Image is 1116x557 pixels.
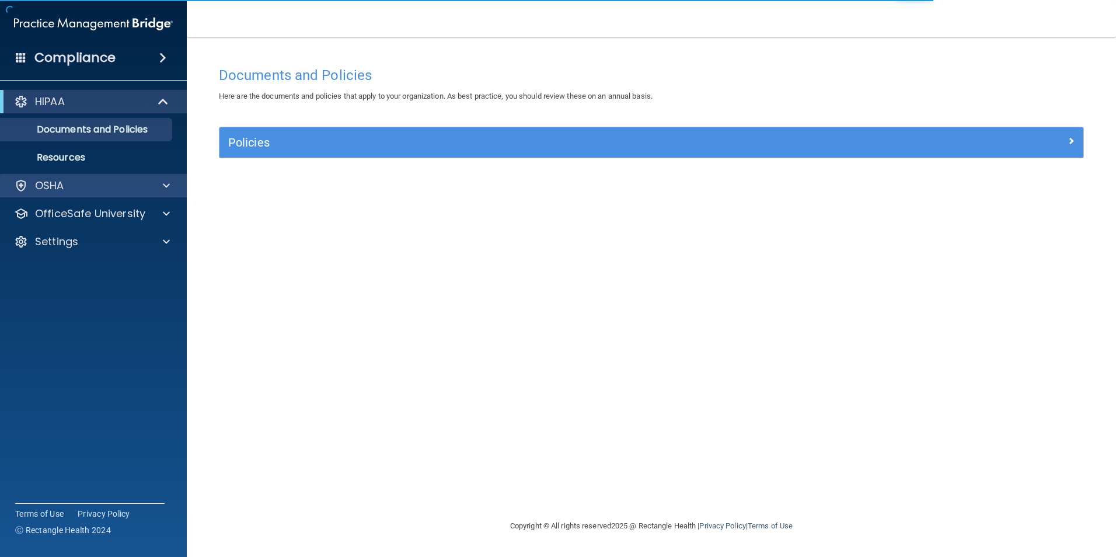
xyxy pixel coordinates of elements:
[438,507,864,545] div: Copyright © All rights reserved 2025 @ Rectangle Health | |
[14,95,169,109] a: HIPAA
[219,92,653,100] span: Here are the documents and policies that apply to your organization. As best practice, you should...
[14,179,170,193] a: OSHA
[15,524,111,536] span: Ⓒ Rectangle Health 2024
[699,521,745,530] a: Privacy Policy
[228,133,1075,152] a: Policies
[219,68,1084,83] h4: Documents and Policies
[228,136,859,149] h5: Policies
[35,95,65,109] p: HIPAA
[748,521,793,530] a: Terms of Use
[14,207,170,221] a: OfficeSafe University
[14,235,170,249] a: Settings
[8,124,167,135] p: Documents and Policies
[78,508,130,520] a: Privacy Policy
[14,12,173,36] img: PMB logo
[35,207,145,221] p: OfficeSafe University
[34,50,116,66] h4: Compliance
[8,152,167,163] p: Resources
[15,508,64,520] a: Terms of Use
[35,179,64,193] p: OSHA
[35,235,78,249] p: Settings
